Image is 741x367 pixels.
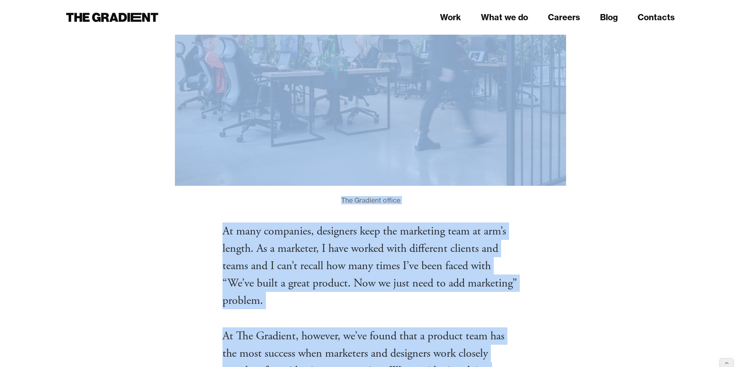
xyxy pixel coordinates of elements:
a: Contacts [638,11,675,24]
a: Work [440,11,461,24]
a: What we do [481,11,528,24]
p: At many companies, designers keep the marketing team at arm’s length. As a marketer, I have worke... [222,223,519,309]
figcaption: The Gradient office [175,196,566,204]
a: Careers [548,11,580,24]
a: Blog [600,11,618,24]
